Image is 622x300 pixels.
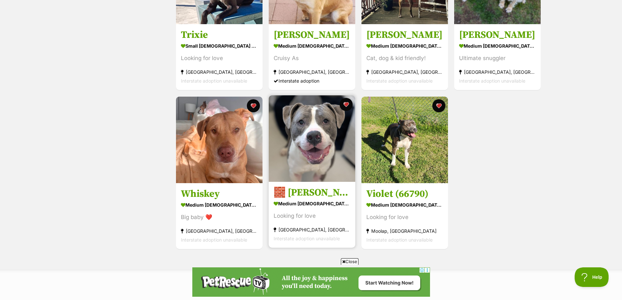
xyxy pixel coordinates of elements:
[181,54,258,63] div: Looking for love
[575,267,609,287] iframe: Help Scout Beacon - Open
[274,54,350,63] div: Cruisy As
[176,97,263,183] img: Whiskey
[366,68,443,77] div: [GEOGRAPHIC_DATA], [GEOGRAPHIC_DATA]
[181,237,247,243] span: Interstate adoption unavailable
[366,41,443,51] div: medium [DEMOGRAPHIC_DATA] Dog
[274,77,350,86] div: Interstate adoption
[192,267,430,297] iframe: Advertisement
[274,236,340,241] span: Interstate adoption unavailable
[366,29,443,41] h3: [PERSON_NAME]
[341,258,359,265] span: Close
[181,227,258,235] div: [GEOGRAPHIC_DATA], [GEOGRAPHIC_DATA]
[361,24,448,90] a: [PERSON_NAME] medium [DEMOGRAPHIC_DATA] Dog Cat, dog & kid friendly! [GEOGRAPHIC_DATA], [GEOGRAPH...
[247,99,260,112] button: favourite
[274,41,350,51] div: medium [DEMOGRAPHIC_DATA] Dog
[366,54,443,63] div: Cat, dog & kid friendly!
[274,29,350,41] h3: [PERSON_NAME]
[181,188,258,200] h3: Whiskey
[366,188,443,200] h3: Violet (66790)
[181,29,258,41] h3: Trixie
[274,225,350,234] div: [GEOGRAPHIC_DATA], [GEOGRAPHIC_DATA]
[274,68,350,77] div: [GEOGRAPHIC_DATA], [GEOGRAPHIC_DATA]
[274,212,350,220] div: Looking for love
[459,54,536,63] div: Ultimate snuggler
[459,78,525,84] span: Interstate adoption unavailable
[361,97,448,183] img: Violet (66790)
[459,41,536,51] div: medium [DEMOGRAPHIC_DATA] Dog
[366,227,443,235] div: Moolap, [GEOGRAPHIC_DATA]
[176,24,263,90] a: Trixie small [DEMOGRAPHIC_DATA] Dog Looking for love [GEOGRAPHIC_DATA], [GEOGRAPHIC_DATA] Interst...
[181,68,258,77] div: [GEOGRAPHIC_DATA], [GEOGRAPHIC_DATA]
[340,98,353,111] button: favourite
[269,24,355,90] a: [PERSON_NAME] medium [DEMOGRAPHIC_DATA] Dog Cruisy As [GEOGRAPHIC_DATA], [GEOGRAPHIC_DATA] Inters...
[366,200,443,210] div: medium [DEMOGRAPHIC_DATA] Dog
[269,95,355,182] img: 🧱 Mason 6377 🧱
[274,199,350,208] div: medium [DEMOGRAPHIC_DATA] Dog
[459,68,536,77] div: [GEOGRAPHIC_DATA], [GEOGRAPHIC_DATA]
[432,99,445,112] button: favourite
[269,182,355,248] a: 🧱 [PERSON_NAME] 6377 🧱 medium [DEMOGRAPHIC_DATA] Dog Looking for love [GEOGRAPHIC_DATA], [GEOGRAP...
[181,41,258,51] div: small [DEMOGRAPHIC_DATA] Dog
[366,237,433,243] span: Interstate adoption unavailable
[181,200,258,210] div: medium [DEMOGRAPHIC_DATA] Dog
[176,183,263,249] a: Whiskey medium [DEMOGRAPHIC_DATA] Dog Big baby ❤️ [GEOGRAPHIC_DATA], [GEOGRAPHIC_DATA] Interstate...
[181,213,258,222] div: Big baby ❤️
[459,29,536,41] h3: [PERSON_NAME]
[274,186,350,199] h3: 🧱 [PERSON_NAME] 6377 🧱
[181,78,247,84] span: Interstate adoption unavailable
[366,213,443,222] div: Looking for love
[361,183,448,249] a: Violet (66790) medium [DEMOGRAPHIC_DATA] Dog Looking for love Moolap, [GEOGRAPHIC_DATA] Interstat...
[454,24,541,90] a: [PERSON_NAME] medium [DEMOGRAPHIC_DATA] Dog Ultimate snuggler [GEOGRAPHIC_DATA], [GEOGRAPHIC_DATA...
[366,78,433,84] span: Interstate adoption unavailable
